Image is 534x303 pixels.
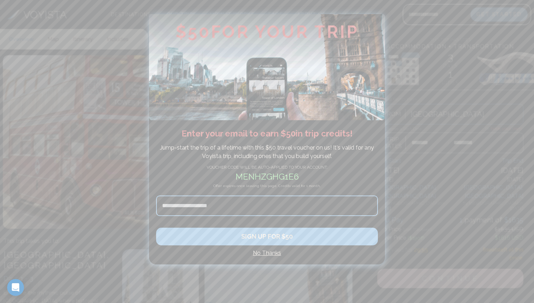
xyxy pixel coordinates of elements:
[156,170,378,183] h2: menhzghg1e6
[149,14,385,120] img: Avopass plane flying
[149,14,385,41] h2: $ 50 FOR YOUR TRIP
[156,164,378,170] h4: VOUCHER CODE WILL BE AUTO-APPLIED TO YOUR ACCOUNT:
[156,228,378,245] button: SIGN UP FOR $50
[160,144,374,161] p: Jump-start the trip of a lifetime with this $ 50 travel voucher on us! It's valid for any Voyista...
[156,183,378,196] h4: Offer expires once leaving this page. Credits valid for 1 month.
[156,249,378,257] h4: No Thanks
[7,279,24,296] iframe: Intercom live chat
[156,127,378,140] h2: Enter your email to earn $ 50 in trip credits !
